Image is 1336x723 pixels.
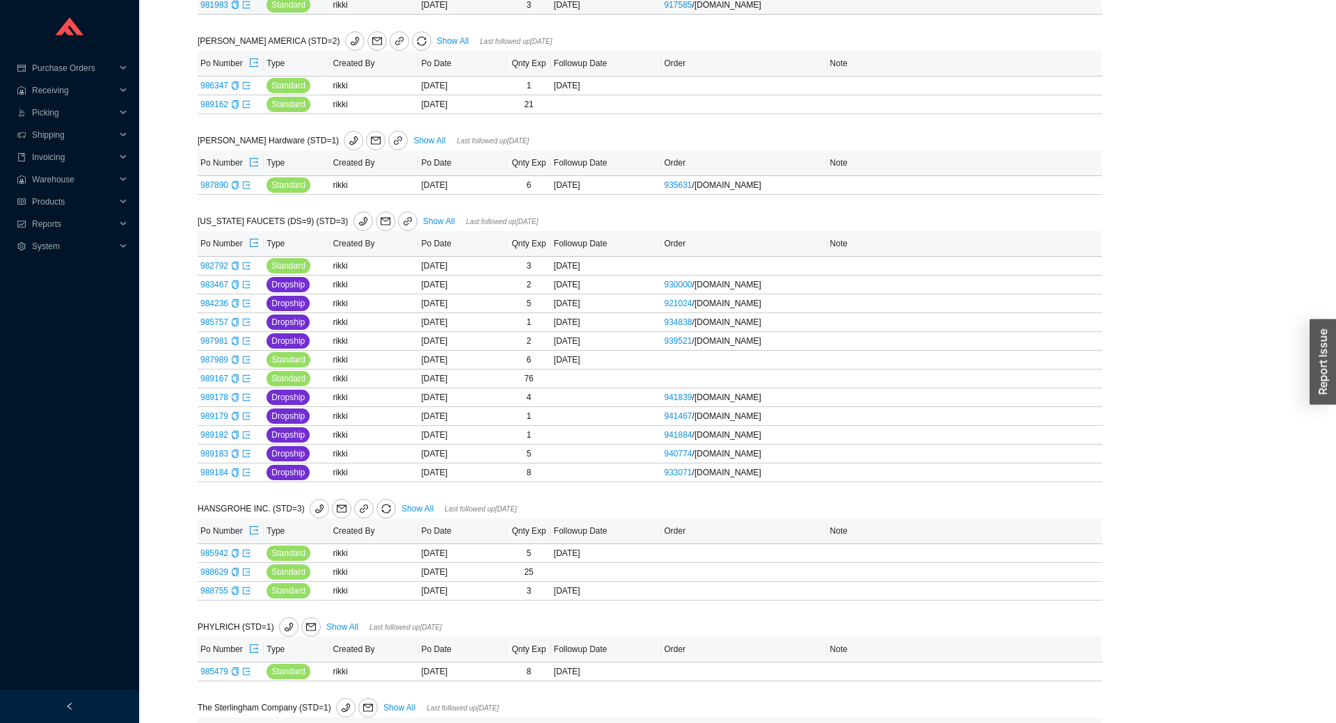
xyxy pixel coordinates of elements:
[231,79,239,93] div: Copy
[231,97,239,111] div: Copy
[242,393,250,402] span: export
[271,178,305,192] span: Standard
[242,568,250,576] span: export
[367,31,387,51] button: mail
[249,157,259,168] span: export
[32,57,116,79] span: Purchase Orders
[242,261,250,271] a: export
[827,150,1102,176] th: Note
[267,333,310,349] button: Dropship
[242,81,250,90] a: export
[231,412,239,420] span: copy
[267,664,310,679] button: Standard
[267,277,310,292] button: Dropship
[231,468,239,477] span: copy
[200,81,228,90] a: 986347
[17,242,26,251] span: setting
[271,665,305,678] span: Standard
[267,97,310,112] button: Standard
[271,353,305,367] span: Standard
[398,212,417,231] a: link
[200,317,228,327] a: 985757
[418,231,507,257] th: Po Date
[267,446,310,461] button: Dropship
[267,427,310,443] button: Dropship
[507,332,550,351] td: 2
[665,180,692,190] a: 935631
[231,665,239,678] div: Copy
[330,294,418,313] td: rikki
[231,262,239,270] span: copy
[330,95,418,114] td: rikki
[267,352,310,367] button: Standard
[302,622,320,632] span: mail
[32,235,116,257] span: System
[242,355,250,365] a: export
[231,374,239,383] span: copy
[271,334,305,348] span: Dropship
[200,180,228,190] a: 987890
[507,257,550,276] td: 3
[242,411,250,421] a: export
[17,153,26,161] span: book
[32,168,116,191] span: Warehouse
[231,584,239,598] div: Copy
[231,667,239,676] span: copy
[267,390,310,405] button: Dropship
[551,150,662,176] th: Followup Date
[231,356,239,364] span: copy
[330,388,418,407] td: rikki
[17,198,26,206] span: read
[662,313,827,332] td: / [DOMAIN_NAME]
[242,356,250,364] span: export
[198,51,264,77] th: Po Number
[367,136,385,145] span: mail
[248,639,260,659] button: export
[271,390,305,404] span: Dropship
[242,180,250,190] a: export
[200,548,228,558] a: 985942
[200,299,228,308] a: 984236
[665,449,692,459] a: 940774
[242,299,250,308] a: export
[554,259,659,273] div: [DATE]
[271,97,305,111] span: Standard
[248,153,260,173] button: export
[249,58,259,69] span: export
[418,150,507,176] th: Po Date
[827,51,1102,77] th: Note
[198,150,264,176] th: Po Number
[249,238,259,249] span: export
[231,1,239,9] span: copy
[665,336,692,346] a: 939521
[267,583,310,598] button: Standard
[344,131,363,150] button: phone
[271,565,305,579] span: Standard
[333,504,351,514] span: mail
[17,220,26,228] span: fund
[242,587,250,595] span: export
[231,81,239,90] span: copy
[354,216,372,226] span: phone
[337,703,355,713] span: phone
[248,234,260,253] button: export
[366,131,385,150] button: mail
[242,100,250,109] span: export
[231,181,239,189] span: copy
[271,315,305,329] span: Dropship
[390,31,409,51] a: link
[377,504,395,514] span: sync
[198,216,420,226] span: [US_STATE] FAUCETS (DS=9) (STD=3)
[32,213,116,235] span: Reports
[301,617,321,637] button: mail
[359,703,377,713] span: mail
[418,370,507,388] td: [DATE]
[554,79,659,93] div: [DATE]
[264,51,330,77] th: Type
[554,334,659,348] div: [DATE]
[344,136,363,145] span: phone
[231,393,239,402] span: copy
[267,296,310,311] button: Dropship
[418,351,507,370] td: [DATE]
[267,258,310,273] button: Standard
